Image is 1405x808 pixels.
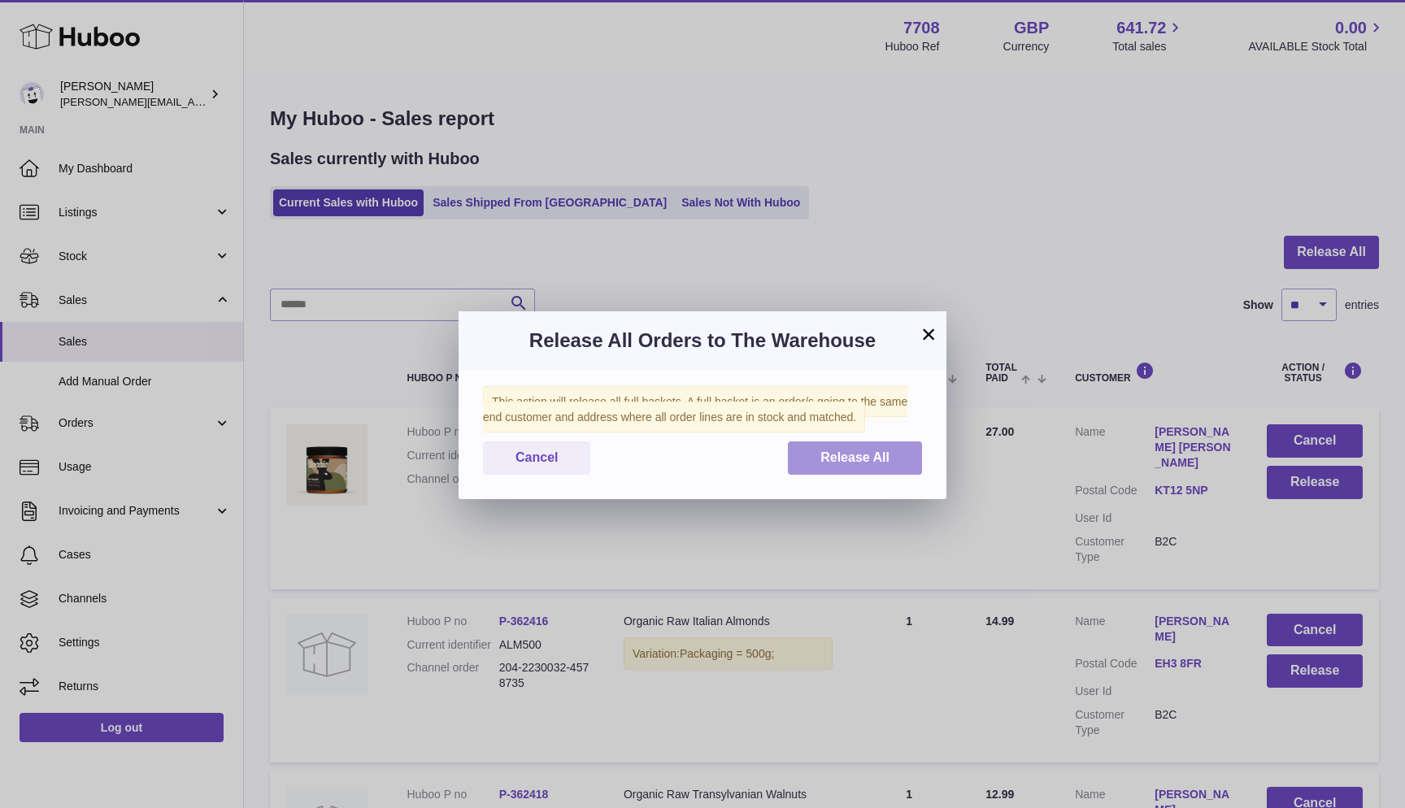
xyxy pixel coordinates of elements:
[483,328,922,354] h3: Release All Orders to The Warehouse
[515,450,558,464] span: Cancel
[919,324,938,344] button: ×
[483,441,590,475] button: Cancel
[788,441,922,475] button: Release All
[483,386,907,432] span: This action will release all full baskets. A full basket is an order/s going to the same end cust...
[820,450,890,464] span: Release All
